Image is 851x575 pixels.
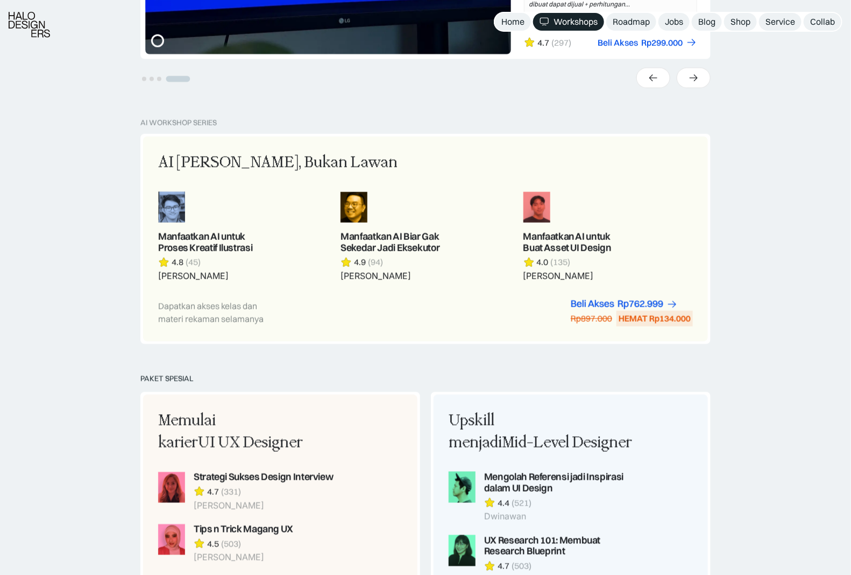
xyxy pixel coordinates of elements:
[368,257,383,268] div: (94)
[449,410,634,455] div: Upskill menjadi
[554,16,598,27] div: Workshops
[140,118,217,127] div: AI Workshop Series
[537,257,549,268] div: 4.0
[140,74,193,83] ul: Select a slide to show
[158,524,343,563] a: Tips n Trick Magang UX4.5(503)[PERSON_NAME]
[523,271,631,281] div: [PERSON_NAME]
[158,410,343,455] div: Memulai karier
[341,271,448,281] div: [PERSON_NAME]
[194,524,293,535] div: Tips n Trick Magang UX
[194,472,333,483] div: Strategi Sukses Design Interview
[759,13,802,31] a: Service
[354,257,366,268] div: 4.9
[571,299,678,310] a: Beli AksesRp762.999
[731,16,750,27] div: Shop
[449,472,634,522] a: Mengolah Referensi jadi Inspirasi dalam UI Design4.4(521)Dwinawan
[140,374,711,384] div: PAKET SPESIAL
[495,13,531,31] a: Home
[810,16,835,27] div: Collab
[692,13,722,31] a: Blog
[498,560,509,572] div: 4.7
[641,37,683,48] div: Rp299.000
[665,16,683,27] div: Jobs
[765,16,795,27] div: Service
[341,231,448,254] div: Manfaatkan AI Biar Gak Sekedar Jadi Eksekutor
[158,300,280,325] div: Dapatkan akses kelas dan materi rekaman selamanya
[150,77,154,81] button: Go to slide 2
[158,231,266,254] div: Manfaatkan AI untuk Proses Kreatif Ilustrasi
[551,257,571,268] div: (135)
[606,13,656,31] a: Roadmap
[194,552,293,563] div: [PERSON_NAME]
[619,313,691,324] div: HEMAT Rp134.000
[484,512,634,522] div: Dwinawan
[571,313,612,324] div: Rp897.000
[484,472,634,494] div: Mengolah Referensi jadi Inspirasi dalam UI Design
[571,299,614,310] div: Beli Akses
[618,299,663,310] div: Rp762.999
[658,13,690,31] a: Jobs
[551,37,571,48] div: (297)
[598,37,638,48] div: Beli Akses
[198,434,303,452] span: UI UX Designer
[613,16,650,27] div: Roadmap
[537,37,549,48] div: 4.7
[598,37,697,48] a: Beli AksesRp299.000
[804,13,841,31] a: Collab
[158,271,266,281] div: [PERSON_NAME]
[724,13,757,31] a: Shop
[221,538,241,550] div: (503)
[512,560,531,572] div: (503)
[207,486,219,498] div: 4.7
[157,77,161,81] button: Go to slide 3
[207,538,219,550] div: 4.5
[501,16,524,27] div: Home
[158,152,398,174] div: AI [PERSON_NAME], Bukan Lawan
[186,257,201,268] div: (45)
[221,486,241,498] div: (331)
[523,231,631,254] div: Manfaatkan AI untuk Buat Asset UI Design
[194,501,333,511] div: [PERSON_NAME]
[512,498,531,509] div: (521)
[498,498,509,509] div: 4.4
[142,77,146,81] button: Go to slide 1
[533,13,604,31] a: Workshops
[502,434,632,452] span: Mid-Level Designer
[166,76,190,82] button: Go to slide 4
[172,257,183,268] div: 4.8
[484,535,634,558] div: UX Research 101: Membuat Research Blueprint
[698,16,715,27] div: Blog
[158,472,343,511] a: Strategi Sukses Design Interview4.7(331)[PERSON_NAME]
